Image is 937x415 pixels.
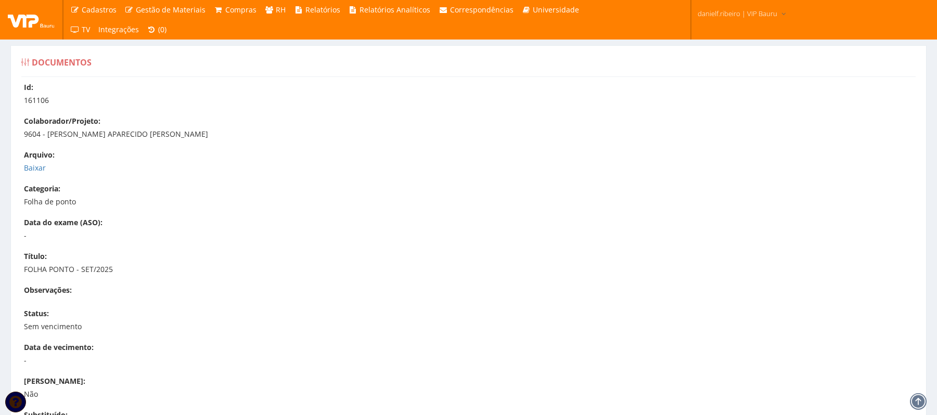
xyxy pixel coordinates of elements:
span: Documentos [32,57,92,68]
span: Compras [225,5,256,15]
label: Categoria: [24,184,60,194]
label: Id: [24,82,33,93]
a: Integrações [94,20,143,40]
img: logo [8,12,55,28]
label: Status: [24,308,49,319]
span: TV [82,24,90,34]
p: - [24,230,923,241]
span: Relatórios [305,5,340,15]
label: Data do exame (ASO): [24,217,102,228]
label: Arquivo: [24,150,55,160]
p: Sem vencimento [24,321,923,332]
span: Gestão de Materiais [136,5,206,15]
span: Correspondências [450,5,514,15]
a: TV [66,20,94,40]
label: Título: [24,251,47,262]
span: Universidade [533,5,579,15]
p: 9604 - [PERSON_NAME] APARECIDO [PERSON_NAME] [24,129,923,139]
span: RH [276,5,286,15]
p: Folha de ponto [24,197,923,207]
label: [PERSON_NAME]: [24,376,85,386]
p: FOLHA PONTO - SET/2025 [24,264,923,275]
span: Integrações [98,24,139,34]
span: Relatórios Analíticos [360,5,430,15]
label: Colaborador/Projeto: [24,116,100,126]
span: (0) [158,24,166,34]
span: danielf.ribeiro | VIP Bauru [698,8,777,19]
a: Baixar [24,163,46,173]
label: Data de vecimento: [24,342,94,353]
span: Cadastros [82,5,117,15]
p: Não [24,389,923,399]
p: 161106 [24,95,923,106]
label: Observações: [24,285,72,295]
p: - [24,355,923,366]
a: (0) [143,20,171,40]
